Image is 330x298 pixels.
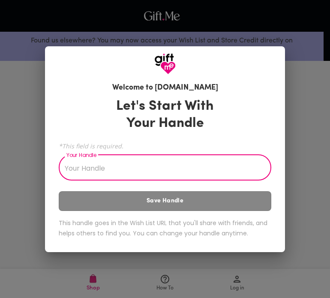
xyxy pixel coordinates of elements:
[59,157,262,181] input: Your Handle
[59,142,271,150] span: *This field is required.
[154,53,176,75] img: GiftMe Logo
[59,218,271,239] h6: This handle goes in the Wish List URL that you'll share with friends, and helps others to find yo...
[105,98,225,132] h3: Let's Start With Your Handle
[112,82,218,94] h6: Welcome to [DOMAIN_NAME]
